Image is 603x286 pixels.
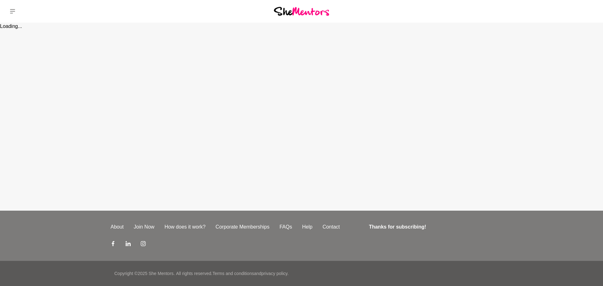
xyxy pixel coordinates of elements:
a: Terms and conditions [212,271,254,276]
a: LinkedIn [126,241,131,248]
img: She Mentors Logo [274,7,329,15]
a: Instagram [141,241,146,248]
a: Nicki Cottam [580,4,595,19]
a: privacy policy [261,271,287,276]
a: How does it work? [160,223,211,231]
a: Facebook [111,241,116,248]
p: Copyright © 2025 She Mentors . [114,270,175,277]
a: Join Now [129,223,160,231]
a: FAQs [274,223,297,231]
p: All rights reserved. and . [176,270,288,277]
a: Corporate Memberships [210,223,274,231]
a: Help [297,223,318,231]
a: Contact [318,223,345,231]
h4: Thanks for subscribing! [369,223,489,231]
a: About [106,223,129,231]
